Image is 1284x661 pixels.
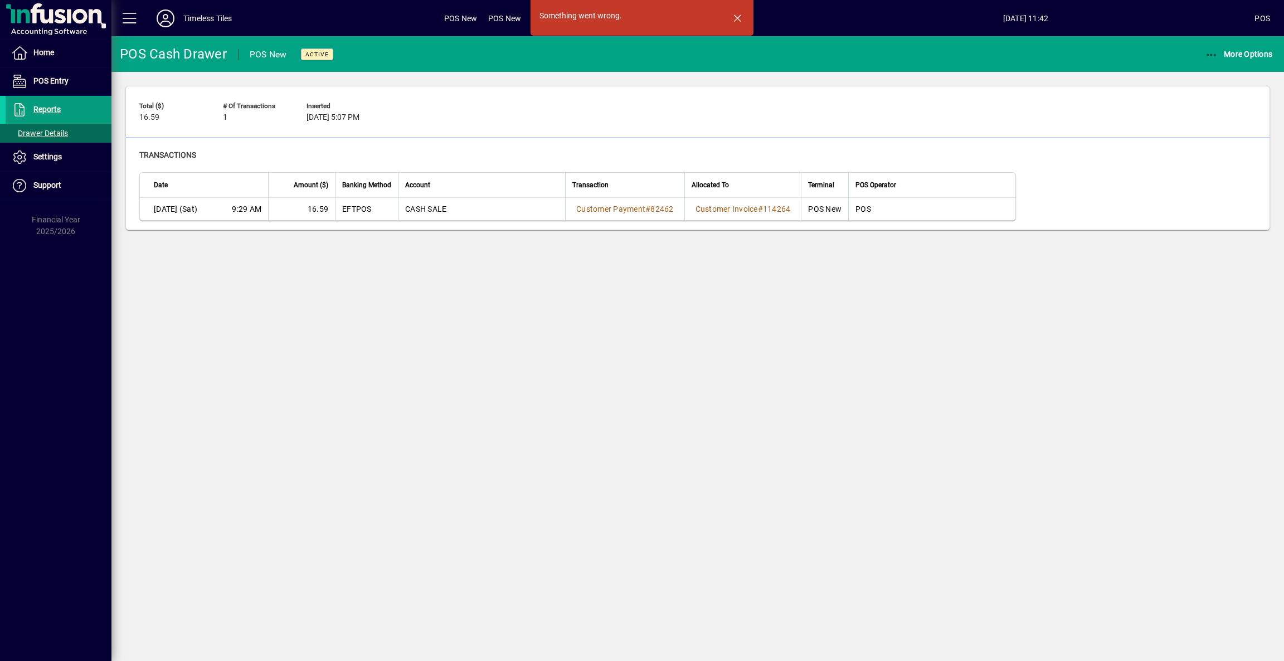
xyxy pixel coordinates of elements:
[848,198,1015,220] td: POS
[305,51,329,58] span: Active
[855,179,896,191] span: POS Operator
[6,39,111,67] a: Home
[307,113,359,122] span: [DATE] 5:07 PM
[268,198,335,220] td: 16.59
[797,9,1255,27] span: [DATE] 11:42
[1202,44,1276,64] button: More Options
[758,205,763,213] span: #
[444,9,477,27] span: POS New
[33,105,61,114] span: Reports
[33,152,62,161] span: Settings
[11,129,68,138] span: Drawer Details
[33,76,69,85] span: POS Entry
[342,179,391,191] span: Banking Method
[645,205,650,213] span: #
[6,124,111,143] a: Drawer Details
[139,103,206,110] span: Total ($)
[335,198,398,220] td: EFTPOS
[398,198,565,220] td: CASH SALE
[223,113,227,122] span: 1
[154,179,168,191] span: Date
[1205,50,1273,59] span: More Options
[801,198,848,220] td: POS New
[692,203,795,215] a: Customer Invoice#114264
[139,150,196,159] span: Transactions
[692,179,729,191] span: Allocated To
[33,181,61,189] span: Support
[307,103,373,110] span: Inserted
[33,48,54,57] span: Home
[183,9,232,27] div: Timeless Tiles
[6,143,111,171] a: Settings
[154,203,197,215] span: [DATE] (Sat)
[148,8,183,28] button: Profile
[650,205,673,213] span: 82462
[695,205,758,213] span: Customer Invoice
[808,179,834,191] span: Terminal
[232,203,261,215] span: 9:29 AM
[576,205,645,213] span: Customer Payment
[139,113,159,122] span: 16.59
[294,179,328,191] span: Amount ($)
[572,203,678,215] a: Customer Payment#82462
[488,9,521,27] span: POS New
[120,45,227,63] div: POS Cash Drawer
[223,103,290,110] span: # of Transactions
[1254,9,1270,27] div: POS
[763,205,791,213] span: 114264
[6,67,111,95] a: POS Entry
[572,179,609,191] span: Transaction
[6,172,111,200] a: Support
[405,179,430,191] span: Account
[250,46,287,64] div: POS New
